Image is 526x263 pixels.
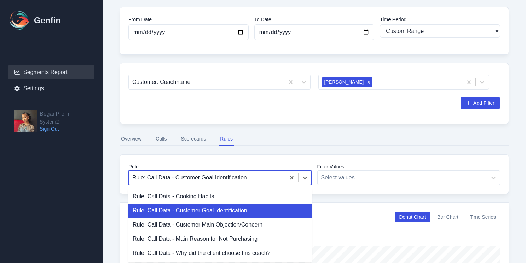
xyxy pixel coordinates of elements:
[154,132,168,146] button: Calls
[254,16,375,23] label: To Date
[128,189,312,204] div: Rule: Call Data - Cooking Habits
[128,246,312,260] div: Rule: Call Data - Why did the client choose this coach?
[179,132,207,146] button: Scorecards
[128,204,312,218] div: Rule: Call Data - Customer Goal Identification
[34,15,61,26] h1: Genfin
[128,232,312,246] div: Rule: Call Data - Main Reason for Not Purchasing
[317,163,501,170] label: Filter Values
[433,212,463,222] button: Bar Chart
[128,163,312,170] label: Rule
[8,9,31,32] img: Logo
[128,218,312,232] div: Rule: Call Data - Customer Main Objection/Concern
[461,97,500,109] button: Add Filter
[365,77,372,87] div: Remove Aubrie Geedey
[219,132,234,146] button: Rules
[380,16,500,23] label: Time Period
[395,212,430,222] button: Donut Chart
[14,110,37,132] img: Begai Prom
[322,77,365,87] div: [PERSON_NAME]
[120,132,143,146] button: Overview
[8,65,94,79] a: Segments Report
[8,81,94,96] a: Settings
[40,118,69,125] span: System2
[40,125,69,132] a: Sign Out
[466,212,500,222] button: Time Series
[40,110,69,118] h2: Begai Prom
[128,16,249,23] label: From Date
